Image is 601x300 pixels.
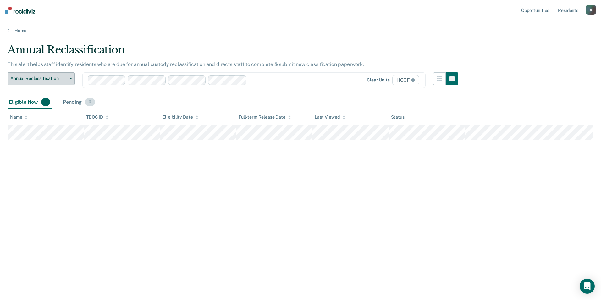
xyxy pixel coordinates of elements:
[163,114,199,120] div: Eligibility Date
[367,77,390,83] div: Clear units
[85,98,95,106] span: 6
[315,114,345,120] div: Last Viewed
[10,76,67,81] span: Annual Reclassification
[8,61,364,67] p: This alert helps staff identify residents who are due for annual custody reclassification and dir...
[391,114,405,120] div: Status
[8,28,593,33] a: Home
[5,7,35,14] img: Recidiviz
[239,114,291,120] div: Full-term Release Date
[586,5,596,15] button: n
[392,75,419,85] span: HCCF
[8,96,52,109] div: Eligible Now1
[10,114,28,120] div: Name
[8,43,458,61] div: Annual Reclassification
[8,72,75,85] button: Annual Reclassification
[62,96,96,109] div: Pending6
[86,114,109,120] div: TDOC ID
[41,98,50,106] span: 1
[580,279,595,294] div: Open Intercom Messenger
